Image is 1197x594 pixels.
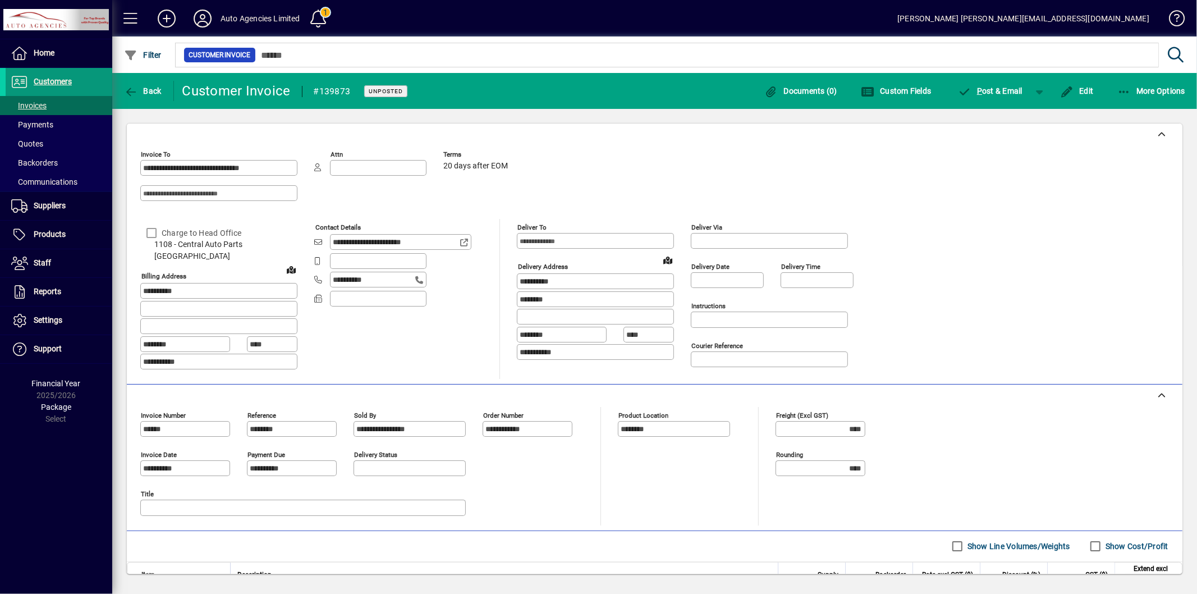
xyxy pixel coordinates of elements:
label: Show Line Volumes/Weights [965,541,1070,552]
div: Customer Invoice [182,82,291,100]
a: Payments [6,115,112,134]
mat-label: Attn [331,150,343,158]
button: Edit [1057,81,1097,101]
label: Show Cost/Profit [1103,541,1168,552]
span: Rate excl GST ($) [922,569,973,581]
mat-label: Deliver To [517,223,547,231]
button: Post & Email [952,81,1029,101]
a: Reports [6,278,112,306]
span: Quotes [11,139,43,148]
a: View on map [282,261,300,278]
mat-label: Invoice date [141,450,177,458]
div: Auto Agencies Limited [221,10,300,28]
mat-label: Courier Reference [691,342,743,350]
a: Communications [6,172,112,191]
span: Documents (0) [764,86,837,95]
mat-label: Title [141,490,154,497]
span: P [977,86,982,95]
mat-label: Delivery status [354,450,397,458]
button: Custom Fields [858,81,934,101]
span: Extend excl GST ($) [1122,563,1168,587]
a: Home [6,39,112,67]
span: Backorders [11,158,58,167]
div: #139873 [314,83,351,100]
span: Customer Invoice [189,49,251,61]
a: Support [6,335,112,363]
a: Products [6,221,112,249]
mat-label: Sold by [354,411,376,419]
button: Back [121,81,164,101]
span: GST ($) [1085,569,1108,581]
span: Invoices [11,101,47,110]
mat-label: Invoice To [141,150,171,158]
a: View on map [659,251,677,269]
span: Edit [1060,86,1094,95]
span: Communications [11,177,77,186]
span: Support [34,344,62,353]
mat-label: Product location [618,411,668,419]
a: Quotes [6,134,112,153]
mat-label: Delivery date [691,263,730,271]
a: Suppliers [6,192,112,220]
mat-label: Reference [247,411,276,419]
span: Home [34,48,54,57]
button: Documents (0) [762,81,840,101]
mat-label: Order number [483,411,524,419]
mat-label: Payment due [247,450,285,458]
span: Suppliers [34,201,66,210]
span: 1108 - Central Auto Parts [GEOGRAPHIC_DATA] [140,239,297,262]
button: Filter [121,45,164,65]
a: Backorders [6,153,112,172]
span: Description [237,569,272,581]
a: Staff [6,249,112,277]
span: Reports [34,287,61,296]
span: Customers [34,77,72,86]
button: More Options [1115,81,1189,101]
span: Item [141,569,155,581]
span: Filter [124,51,162,60]
mat-label: Rounding [776,450,803,458]
app-page-header-button: Back [112,81,174,101]
span: Terms [443,151,511,158]
span: Supply [818,569,838,581]
span: Back [124,86,162,95]
span: Discount (%) [1002,569,1040,581]
span: Custom Fields [861,86,932,95]
span: 20 days after EOM [443,162,508,171]
span: Products [34,230,66,239]
mat-label: Deliver via [691,223,722,231]
mat-label: Freight (excl GST) [776,411,828,419]
button: Add [149,8,185,29]
a: Settings [6,307,112,335]
a: Knowledge Base [1161,2,1183,39]
button: Profile [185,8,221,29]
span: Payments [11,120,53,129]
mat-label: Delivery time [781,263,820,271]
span: More Options [1117,86,1186,95]
mat-label: Instructions [691,302,726,310]
div: [PERSON_NAME] [PERSON_NAME][EMAIL_ADDRESS][DOMAIN_NAME] [897,10,1149,28]
span: Backorder [875,569,906,581]
span: Staff [34,258,51,267]
span: Package [41,403,71,412]
span: ost & Email [958,86,1023,95]
a: Invoices [6,96,112,115]
span: Settings [34,316,62,325]
span: Financial Year [32,379,81,388]
mat-label: Invoice number [141,411,186,419]
span: Unposted [369,88,403,95]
